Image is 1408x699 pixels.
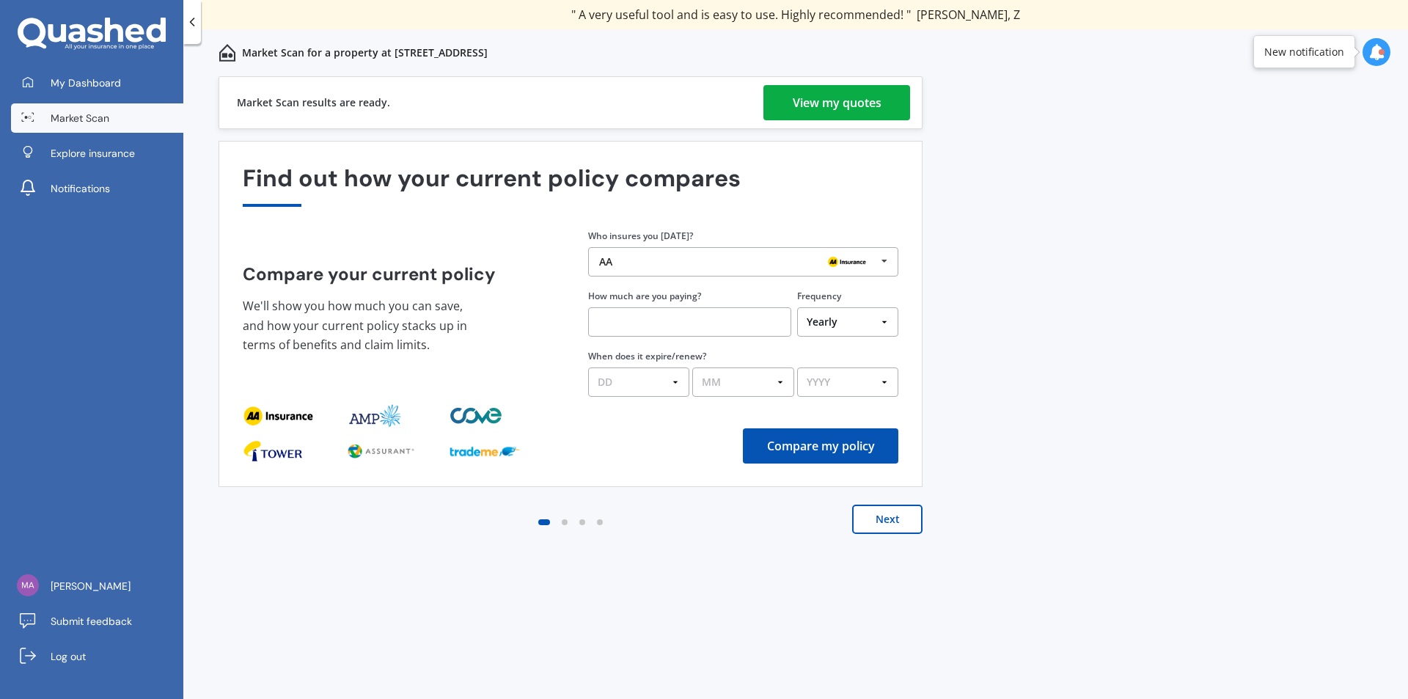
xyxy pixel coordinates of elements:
[243,404,313,428] img: provider_logo_0
[11,139,183,168] a: Explore insurance
[51,579,131,593] span: [PERSON_NAME]
[346,439,417,463] img: provider_logo_1
[51,614,132,629] span: Submit feedback
[11,571,183,601] a: [PERSON_NAME]
[11,642,183,671] a: Log out
[743,428,898,464] button: Compare my policy
[243,439,303,463] img: provider_logo_0
[11,103,183,133] a: Market Scan
[450,404,505,428] img: provider_logo_2
[237,77,390,128] div: Market Scan results are ready.
[17,574,39,596] img: cef1a9b7d5147c28f1d3b0c699318e13
[1264,45,1344,59] div: New notification
[346,404,403,428] img: provider_logo_1
[11,174,183,203] a: Notifications
[243,264,553,285] h4: Compare your current policy
[793,85,881,120] div: View my quotes
[243,165,898,207] div: Find out how your current policy compares
[51,146,135,161] span: Explore insurance
[588,230,693,242] label: Who insures you [DATE]?
[599,257,612,267] div: AA
[824,253,870,271] img: AA.webp
[763,85,910,120] a: View my quotes
[11,68,183,98] a: My Dashboard
[51,76,121,90] span: My Dashboard
[797,290,841,302] label: Frequency
[588,290,701,302] label: How much are you paying?
[219,44,236,62] img: home-and-contents.b802091223b8502ef2dd.svg
[51,649,86,664] span: Log out
[450,439,520,463] img: provider_logo_2
[242,45,488,60] p: Market Scan for a property at [STREET_ADDRESS]
[852,505,923,534] button: Next
[11,607,183,636] a: Submit feedback
[51,111,109,125] span: Market Scan
[588,350,706,362] label: When does it expire/renew?
[51,181,110,196] span: Notifications
[243,296,477,355] p: We'll show you how much you can save, and how your current policy stacks up in terms of benefits ...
